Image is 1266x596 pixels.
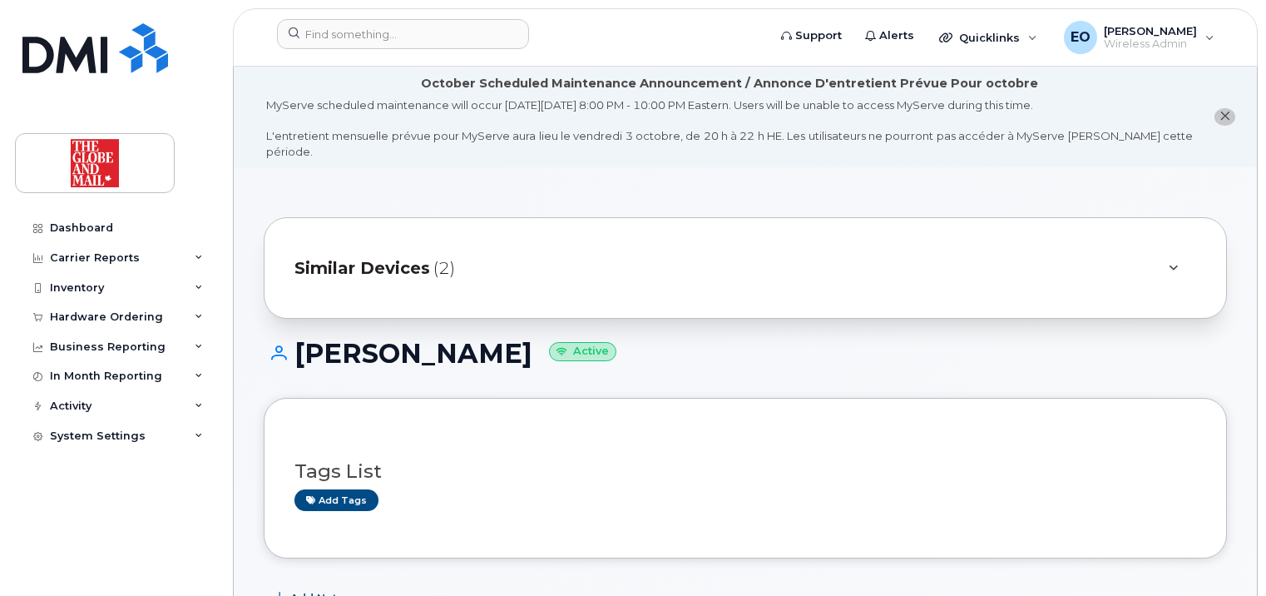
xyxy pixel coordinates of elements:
[433,256,455,281] span: (2)
[421,75,1038,92] div: October Scheduled Maintenance Announcement / Annonce D'entretient Prévue Pour octobre
[294,489,378,510] a: Add tags
[264,339,1227,368] h1: [PERSON_NAME]
[294,256,430,281] span: Similar Devices
[549,342,616,361] small: Active
[1214,108,1235,126] button: close notification
[266,97,1193,159] div: MyServe scheduled maintenance will occur [DATE][DATE] 8:00 PM - 10:00 PM Eastern. Users will be u...
[294,461,1196,482] h3: Tags List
